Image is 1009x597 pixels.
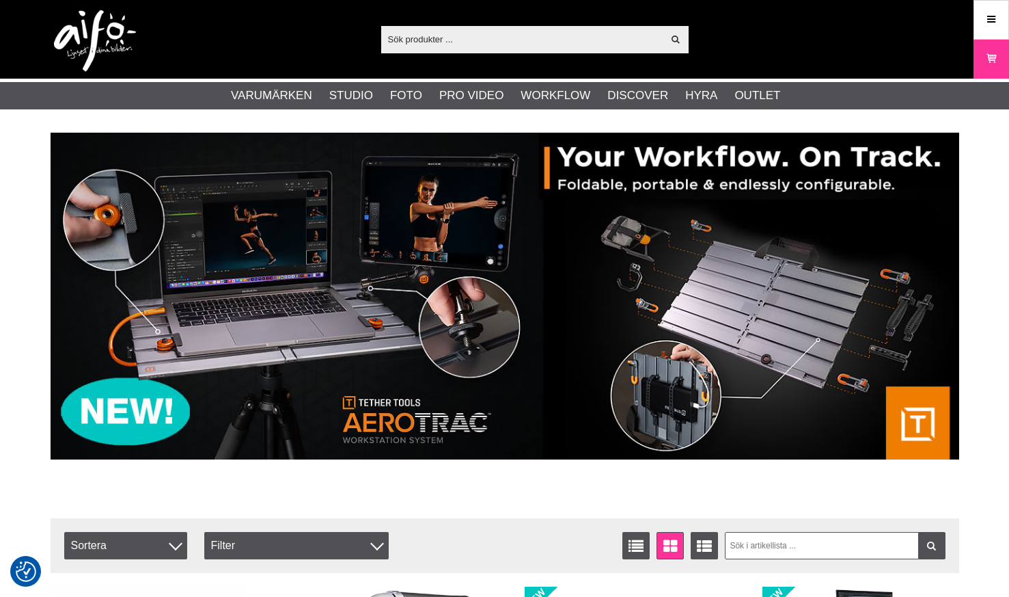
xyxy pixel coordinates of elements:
[51,133,959,460] img: Annons:007 banner-header-aerotrac-1390x500.jpg
[656,532,684,559] a: Fönstervisning
[439,87,503,105] a: Pro Video
[622,532,650,559] a: Listvisning
[607,87,668,105] a: Discover
[16,561,36,582] img: Revisit consent button
[390,87,422,105] a: Foto
[918,532,945,559] a: Filtrera
[64,532,187,559] span: Sortera
[329,87,373,105] a: Studio
[204,532,389,559] div: Filter
[725,532,945,559] input: Sök i artikellista ...
[691,532,718,559] a: Utökad listvisning
[734,87,780,105] a: Outlet
[685,87,717,105] a: Hyra
[16,559,36,584] button: Samtyckesinställningar
[521,87,590,105] a: Workflow
[381,29,663,49] input: Sök produkter ...
[231,87,312,105] a: Varumärken
[54,10,136,72] img: logo.png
